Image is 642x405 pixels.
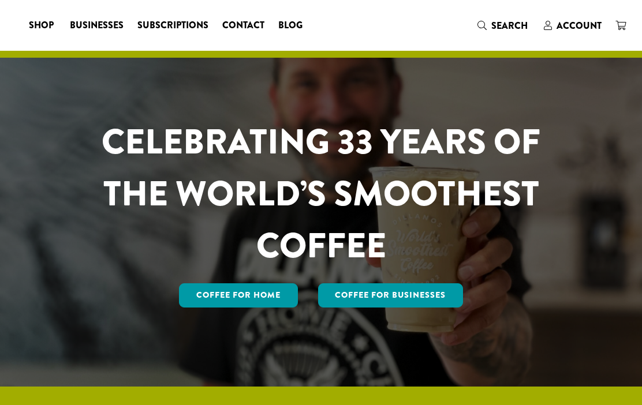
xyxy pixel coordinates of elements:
span: Businesses [70,18,124,33]
span: Search [491,19,528,32]
span: Account [557,19,602,32]
a: Coffee for Home [179,283,298,307]
a: Shop [22,16,63,35]
a: Coffee For Businesses [318,283,464,307]
a: Search [471,16,537,35]
h1: CELEBRATING 33 YEARS OF THE WORLD’S SMOOTHEST COFFEE [87,116,555,272]
span: Contact [222,18,264,33]
span: Subscriptions [137,18,208,33]
span: Blog [278,18,303,33]
span: Shop [29,18,54,33]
